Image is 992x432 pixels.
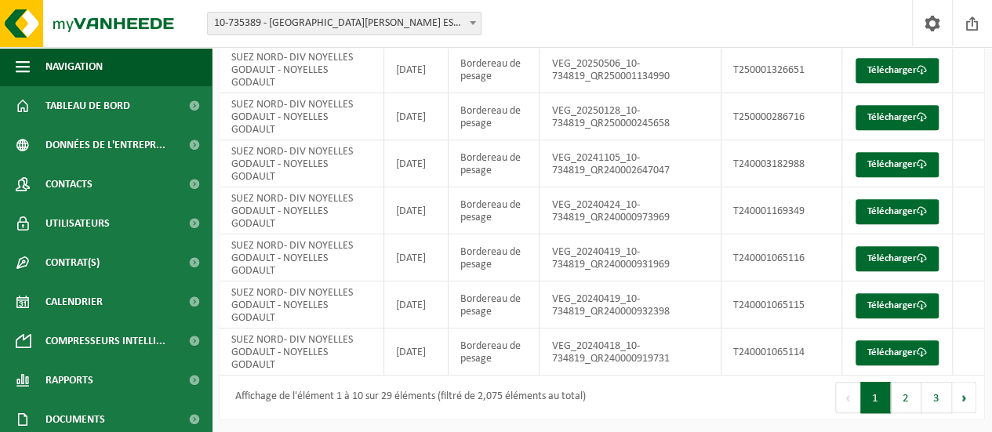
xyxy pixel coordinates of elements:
[45,165,93,204] span: Contacts
[220,187,384,234] td: SUEZ NORD- DIV NOYELLES GODAULT - NOYELLES GODAULT
[540,46,721,93] td: VEG_20250506_10-734819_QR250001134990
[45,361,93,400] span: Rapports
[384,329,449,376] td: [DATE]
[721,234,842,281] td: T240001065116
[721,140,842,187] td: T240003182988
[45,204,110,243] span: Utilisateurs
[856,152,939,177] a: Télécharger
[220,281,384,329] td: SUEZ NORD- DIV NOYELLES GODAULT - NOYELLES GODAULT
[220,46,384,93] td: SUEZ NORD- DIV NOYELLES GODAULT - NOYELLES GODAULT
[856,246,939,271] a: Télécharger
[384,46,449,93] td: [DATE]
[220,140,384,187] td: SUEZ NORD- DIV NOYELLES GODAULT - NOYELLES GODAULT
[891,382,921,413] button: 2
[207,12,481,35] span: 10-735389 - SUEZ RV NORD EST - LILLE CEDEX 9
[540,234,721,281] td: VEG_20240419_10-734819_QR240000931969
[540,329,721,376] td: VEG_20240418_10-734819_QR240000919731
[835,382,860,413] button: Previous
[220,329,384,376] td: SUEZ NORD- DIV NOYELLES GODAULT - NOYELLES GODAULT
[540,140,721,187] td: VEG_20241105_10-734819_QR240002647047
[384,281,449,329] td: [DATE]
[721,46,842,93] td: T250001326651
[540,281,721,329] td: VEG_20240419_10-734819_QR240000932398
[45,282,103,321] span: Calendrier
[220,93,384,140] td: SUEZ NORD- DIV NOYELLES GODAULT - NOYELLES GODAULT
[449,93,540,140] td: Bordereau de pesage
[384,234,449,281] td: [DATE]
[540,93,721,140] td: VEG_20250128_10-734819_QR250000245658
[45,321,165,361] span: Compresseurs intelli...
[227,383,586,412] div: Affichage de l'élément 1 à 10 sur 29 éléments (filtré de 2,075 éléments au total)
[384,187,449,234] td: [DATE]
[449,187,540,234] td: Bordereau de pesage
[921,382,952,413] button: 3
[449,46,540,93] td: Bordereau de pesage
[449,140,540,187] td: Bordereau de pesage
[721,93,842,140] td: T250000286716
[45,125,165,165] span: Données de l'entrepr...
[449,329,540,376] td: Bordereau de pesage
[384,140,449,187] td: [DATE]
[856,105,939,130] a: Télécharger
[449,234,540,281] td: Bordereau de pesage
[856,340,939,365] a: Télécharger
[384,93,449,140] td: [DATE]
[952,382,976,413] button: Next
[860,382,891,413] button: 1
[856,199,939,224] a: Télécharger
[208,13,481,34] span: 10-735389 - SUEZ RV NORD EST - LILLE CEDEX 9
[45,86,130,125] span: Tableau de bord
[721,329,842,376] td: T240001065114
[449,281,540,329] td: Bordereau de pesage
[45,47,103,86] span: Navigation
[721,281,842,329] td: T240001065115
[856,293,939,318] a: Télécharger
[721,187,842,234] td: T240001169349
[856,58,939,83] a: Télécharger
[45,243,100,282] span: Contrat(s)
[540,187,721,234] td: VEG_20240424_10-734819_QR240000973969
[220,234,384,281] td: SUEZ NORD- DIV NOYELLES GODAULT - NOYELLES GODAULT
